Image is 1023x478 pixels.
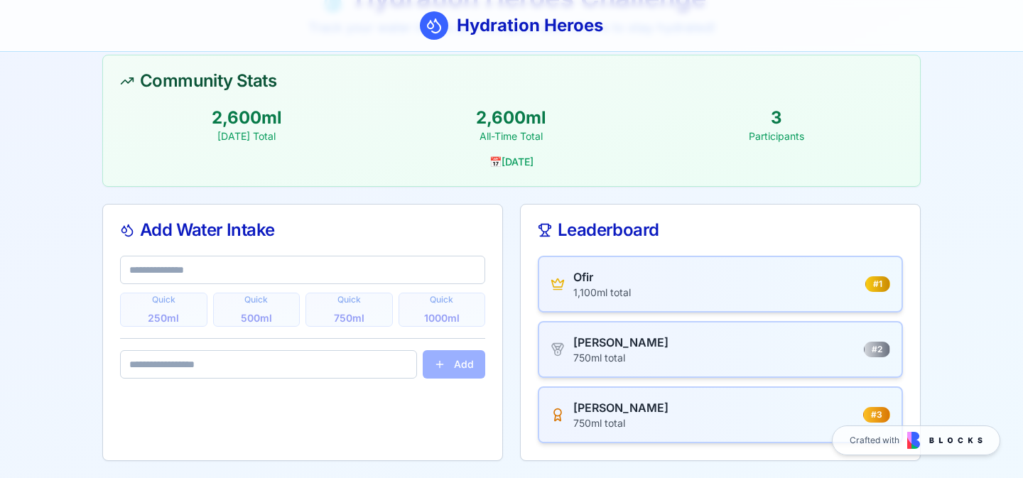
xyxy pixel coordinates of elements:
[120,129,374,143] div: [DATE] Total
[538,222,903,239] div: Leaderboard
[120,155,903,169] div: 📅 [DATE]
[649,107,903,129] div: 3
[832,425,1000,455] a: Crafted with
[385,129,639,143] div: All-Time Total
[120,107,374,129] div: 2,600 ml
[573,351,669,365] div: 750 ml total
[457,14,603,37] h1: Hydration Heroes
[850,435,899,446] span: Crafted with
[573,334,669,351] div: [PERSON_NAME]
[573,416,669,430] div: 750 ml total
[573,286,631,300] div: 1,100 ml total
[385,107,639,129] div: 2,600 ml
[120,72,903,89] div: Community Stats
[120,222,485,239] div: Add Water Intake
[573,399,669,416] div: [PERSON_NAME]
[863,407,890,423] div: # 3
[907,432,983,449] img: Blocks
[649,129,903,143] div: Participants
[573,268,631,286] div: Ofir
[864,342,890,357] div: # 2
[865,276,890,292] div: # 1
